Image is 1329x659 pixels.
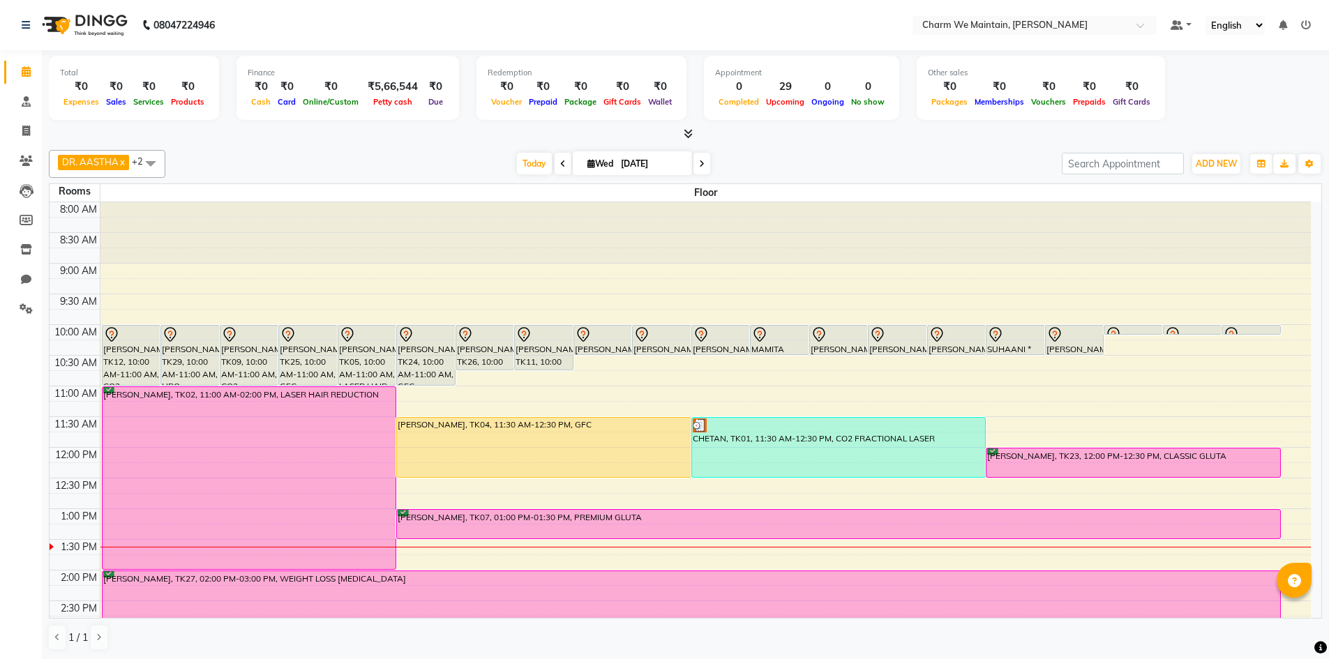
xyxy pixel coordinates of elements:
[60,79,103,95] div: ₹0
[971,97,1028,107] span: Memberships
[488,67,675,79] div: Redemption
[248,79,274,95] div: ₹0
[52,448,100,462] div: 12:00 PM
[62,156,119,167] span: DR. AASTHA
[525,97,561,107] span: Prepaid
[1062,153,1184,174] input: Search Appointment
[1104,326,1162,334] div: [PERSON_NAME], TK10, 10:00 AM-10:10 AM, PACKAGE RENEWAL
[161,326,219,385] div: [PERSON_NAME], TK29, 10:00 AM-11:00 AM, LIPO DISSOLVE INJECTION
[58,570,100,585] div: 2:00 PM
[869,326,926,354] div: [PERSON_NAME], TK15, 10:00 AM-10:30 AM, FACE TREATMENT
[50,184,100,199] div: Rooms
[645,79,675,95] div: ₹0
[338,326,396,385] div: [PERSON_NAME], TK05, 10:00 AM-11:00 AM, LASER HAIR REDUCTION
[299,97,362,107] span: Online/Custom
[1046,326,1104,354] div: [PERSON_NAME], TK13, 10:00 AM-10:30 AM, FACE TREATMENT
[600,97,645,107] span: Gift Cards
[130,97,167,107] span: Services
[167,97,208,107] span: Products
[848,79,888,95] div: 0
[57,264,100,278] div: 9:00 AM
[1028,79,1069,95] div: ₹0
[1069,79,1109,95] div: ₹0
[52,478,100,493] div: 12:30 PM
[60,97,103,107] span: Expenses
[68,630,88,645] span: 1 / 1
[423,79,448,95] div: ₹0
[633,326,691,354] div: [PERSON_NAME], TK18, 10:00 AM-10:30 AM, FACE TREATMENT
[456,326,514,370] div: [PERSON_NAME], TK26, 10:00 AM-10:45 AM, SPOT SCAR [MEDICAL_DATA] TREATMENT
[808,97,848,107] span: Ongoing
[1028,97,1069,107] span: Vouchers
[515,326,573,370] div: [PERSON_NAME], TK11, 10:00 AM-10:45 AM, SPOT SCAR [MEDICAL_DATA] TREATMENT
[645,97,675,107] span: Wallet
[928,97,971,107] span: Packages
[130,79,167,95] div: ₹0
[274,97,299,107] span: Card
[57,233,100,248] div: 8:30 AM
[299,79,362,95] div: ₹0
[574,326,632,354] div: [PERSON_NAME], TK19, 10:00 AM-10:30 AM, FACE TREATMENT
[52,325,100,340] div: 10:00 AM
[848,97,888,107] span: No show
[57,294,100,309] div: 9:30 AM
[103,326,160,385] div: [PERSON_NAME], TK12, 10:00 AM-11:00 AM, CO2 FRACTIONAL LASER
[928,326,986,354] div: [PERSON_NAME], TK17, 10:00 AM-10:30 AM, CLASSIC GLUTA
[119,156,125,167] a: x
[1222,326,1280,334] div: [PERSON_NAME], TK21, 10:00 AM-10:10 AM, FACE TREATMENT
[103,387,396,569] div: [PERSON_NAME], TK02, 11:00 AM-02:00 PM, LASER HAIR REDUCTION
[58,601,100,616] div: 2:30 PM
[397,510,1280,538] div: [PERSON_NAME], TK07, 01:00 PM-01:30 PM, PREMIUM GLUTA
[1109,97,1154,107] span: Gift Cards
[1164,326,1222,334] div: [PERSON_NAME], TK20, 10:00 AM-10:10 AM, PACKAGE RENEWAL
[751,326,809,354] div: MAMITA [PERSON_NAME], TK14, 10:00 AM-10:30 AM, FACE TREATMENT
[517,153,552,174] span: Today
[1192,154,1240,174] button: ADD NEW
[52,386,100,401] div: 11:00 AM
[370,97,416,107] span: Petty cash
[715,79,763,95] div: 0
[425,97,446,107] span: Due
[397,326,455,385] div: [PERSON_NAME], TK24, 10:00 AM-11:00 AM, GFC
[986,326,1044,354] div: SUHAANI * SHAIKH, TK03, 10:00 AM-10:30 AM, FACE LASER TRTEATMENT
[132,156,153,167] span: +2
[1069,97,1109,107] span: Prepaids
[279,326,337,385] div: [PERSON_NAME], TK25, 10:00 AM-11:00 AM, GFC
[692,418,986,477] div: CHETAN, TK01, 11:30 AM-12:30 PM, CO2 FRACTIONAL LASER
[36,6,131,45] img: logo
[60,67,208,79] div: Total
[715,67,888,79] div: Appointment
[525,79,561,95] div: ₹0
[103,79,130,95] div: ₹0
[763,97,808,107] span: Upcoming
[248,97,274,107] span: Cash
[58,509,100,524] div: 1:00 PM
[715,97,763,107] span: Completed
[928,79,971,95] div: ₹0
[810,326,868,354] div: [PERSON_NAME], TK06, 10:00 AM-10:30 AM, FACE TREATMENT
[561,79,600,95] div: ₹0
[167,79,208,95] div: ₹0
[617,153,686,174] input: 2025-09-03
[763,79,808,95] div: 29
[1196,158,1237,169] span: ADD NEW
[1109,79,1154,95] div: ₹0
[52,356,100,370] div: 10:30 AM
[928,67,1154,79] div: Other sales
[52,417,100,432] div: 11:30 AM
[103,97,130,107] span: Sales
[584,158,617,169] span: Wed
[808,79,848,95] div: 0
[100,184,1312,202] span: Floor
[488,79,525,95] div: ₹0
[248,67,448,79] div: Finance
[220,326,278,385] div: [PERSON_NAME], TK09, 10:00 AM-11:00 AM, CO2 FRACTIONAL LASER
[971,79,1028,95] div: ₹0
[488,97,525,107] span: Voucher
[397,418,691,477] div: [PERSON_NAME], TK04, 11:30 AM-12:30 PM, GFC
[57,202,100,217] div: 8:00 AM
[103,571,1280,630] div: [PERSON_NAME], TK27, 02:00 PM-03:00 PM, WEIGHT LOSS [MEDICAL_DATA]
[153,6,215,45] b: 08047224946
[58,540,100,554] div: 1:30 PM
[362,79,423,95] div: ₹5,66,544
